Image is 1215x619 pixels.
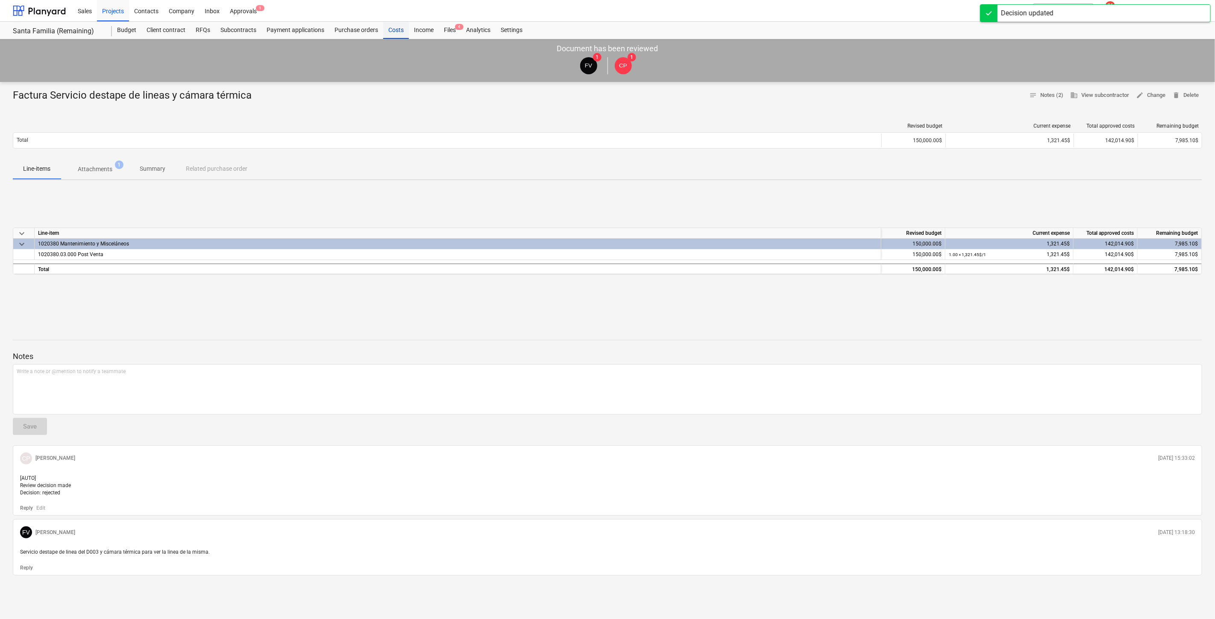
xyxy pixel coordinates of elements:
[1175,251,1198,257] span: 7,985.10$
[461,22,496,39] a: Analytics
[35,455,75,462] p: [PERSON_NAME]
[17,137,28,144] p: Total
[20,505,33,512] button: Reply
[619,62,627,69] span: CP
[22,455,30,462] span: CP
[112,22,141,39] a: Budget
[1172,91,1180,99] span: delete
[945,228,1074,239] div: Current expense
[35,529,75,536] p: [PERSON_NAME]
[141,22,191,39] a: Client contract
[885,123,942,129] div: Revised budget
[1169,89,1202,102] button: Delete
[13,351,1202,362] p: Notes
[1138,239,1202,249] div: 7,985.10$
[1026,89,1067,102] button: Notes (2)
[256,5,264,11] span: 1
[1136,91,1144,99] span: edit
[1175,137,1198,143] span: 7,985.10$
[17,228,27,239] span: keyboard_arrow_down
[1142,123,1199,129] div: Remaining budget
[1172,578,1215,619] div: Widget de chat
[615,57,632,74] div: Claudia Perez
[949,264,1070,275] div: 1,321.45$
[949,249,1070,260] div: 1,321.45$
[35,228,881,239] div: Line-item
[78,165,112,174] p: Attachments
[20,526,32,538] div: Fernando Vanegas
[20,564,33,572] button: Reply
[13,89,258,102] div: Factura Servicio destape de lineas y cámara térmica
[557,44,658,54] p: Document has been reviewed
[439,22,461,39] a: Files4
[20,549,210,555] span: Servicio destape de linea del D003 y cámara térmica para ver la linea de la misma.
[1074,134,1138,147] div: 142,014.90$
[23,164,50,173] p: Line-items
[949,123,1071,129] div: Current expense
[881,249,945,260] div: 150,000.00$
[38,239,877,249] div: 1020380 Mantenimiento y Misceláneos
[383,22,409,39] a: Costs
[1070,91,1129,100] span: View subcontractor
[881,263,945,274] div: 150,000.00$
[20,453,32,464] div: Claudia Perez
[409,22,439,39] a: Income
[580,57,597,74] div: Fernando Vanegas
[1074,239,1138,249] div: 142,014.90$
[17,239,27,249] span: keyboard_arrow_down
[1067,89,1133,102] button: View subcontractor
[949,252,986,257] small: 1.00 × 1,321.45$ / 1
[36,505,45,512] button: Edit
[1158,529,1195,536] p: [DATE] 13:18:30
[1133,89,1169,102] button: Change
[1029,91,1037,99] span: notes
[1136,91,1165,100] span: Change
[38,251,103,257] span: 1020380.03.000 Post Venta
[881,228,945,239] div: Revised budget
[496,22,528,39] a: Settings
[140,164,165,173] p: Summary
[215,22,261,39] a: Subcontracts
[1138,228,1202,239] div: Remaining budget
[585,62,592,69] span: FV
[20,475,71,496] span: [AUTO] Review decision made Decision: rejected
[1158,455,1195,462] p: [DATE] 15:33:02
[881,134,945,147] div: 150,000.00$
[1172,91,1199,100] span: Delete
[1001,8,1054,18] div: Decision updated
[949,239,1070,249] div: 1,321.45$
[455,24,464,30] span: 4
[1077,123,1135,129] div: Total approved costs
[949,137,1070,143] div: 1,321.45$
[22,529,30,536] span: FV
[1074,228,1138,239] div: Total approved costs
[35,263,881,274] div: Total
[628,53,636,61] span: 1
[13,27,102,36] div: Santa Familia (Remaining)
[191,22,215,39] a: RFQs
[1105,251,1134,257] span: 142,014.90$
[115,161,123,169] span: 1
[1029,91,1063,100] span: Notes (2)
[593,53,602,61] span: 1
[1070,91,1078,99] span: business
[881,239,945,249] div: 150,000.00$
[439,22,461,39] div: Files
[1172,578,1215,619] iframe: Chat Widget
[1074,263,1138,274] div: 142,014.90$
[261,22,329,39] a: Payment applications
[329,22,383,39] a: Purchase orders
[1138,263,1202,274] div: 7,985.10$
